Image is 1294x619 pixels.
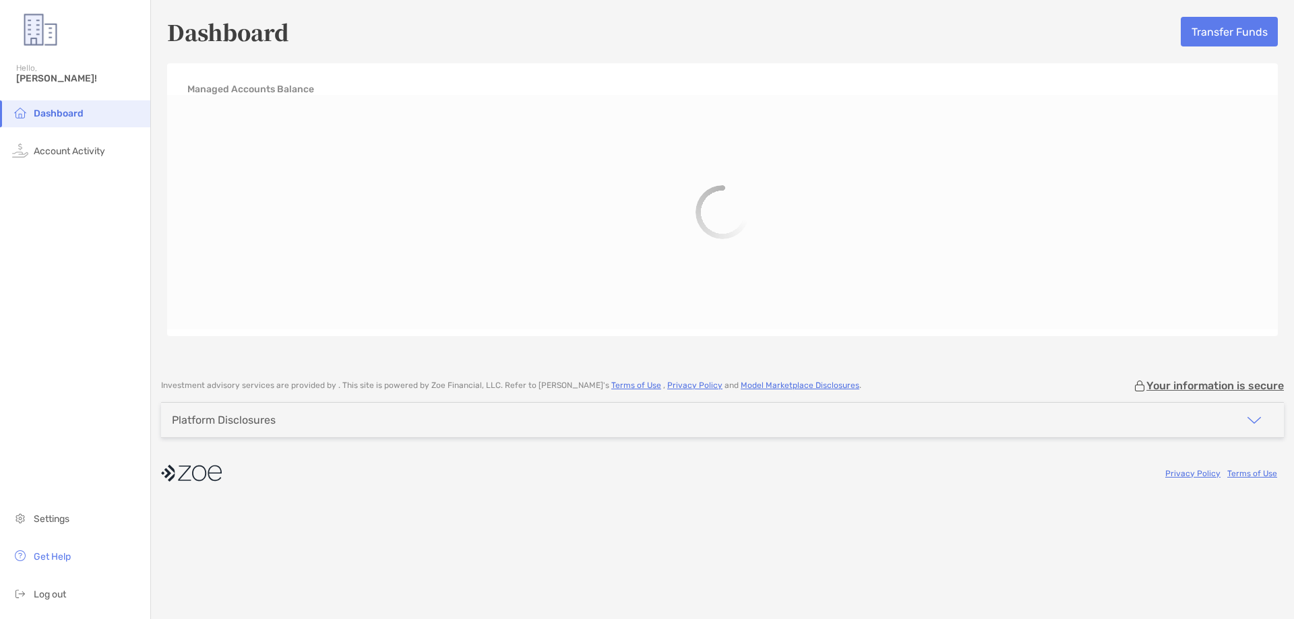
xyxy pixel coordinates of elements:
img: household icon [12,104,28,121]
a: Model Marketplace Disclosures [741,381,859,390]
span: Log out [34,589,66,600]
img: settings icon [12,510,28,526]
span: [PERSON_NAME]! [16,73,142,84]
img: get-help icon [12,548,28,564]
a: Privacy Policy [1165,469,1221,478]
img: icon arrow [1246,412,1262,428]
span: Get Help [34,551,71,562]
img: activity icon [12,142,28,158]
span: Settings [34,513,69,525]
a: Terms of Use [1227,469,1277,478]
h5: Dashboard [167,16,289,47]
p: Your information is secure [1146,379,1284,392]
span: Dashboard [34,108,84,119]
img: company logo [161,458,222,488]
img: Zoe Logo [16,5,65,54]
a: Terms of Use [611,381,661,390]
p: Investment advisory services are provided by . This site is powered by Zoe Financial, LLC. Refer ... [161,381,861,391]
button: Transfer Funds [1181,17,1278,46]
h4: Managed Accounts Balance [187,84,314,95]
img: logout icon [12,585,28,601]
span: Account Activity [34,145,105,157]
a: Privacy Policy [667,381,722,390]
div: Platform Disclosures [172,414,276,426]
